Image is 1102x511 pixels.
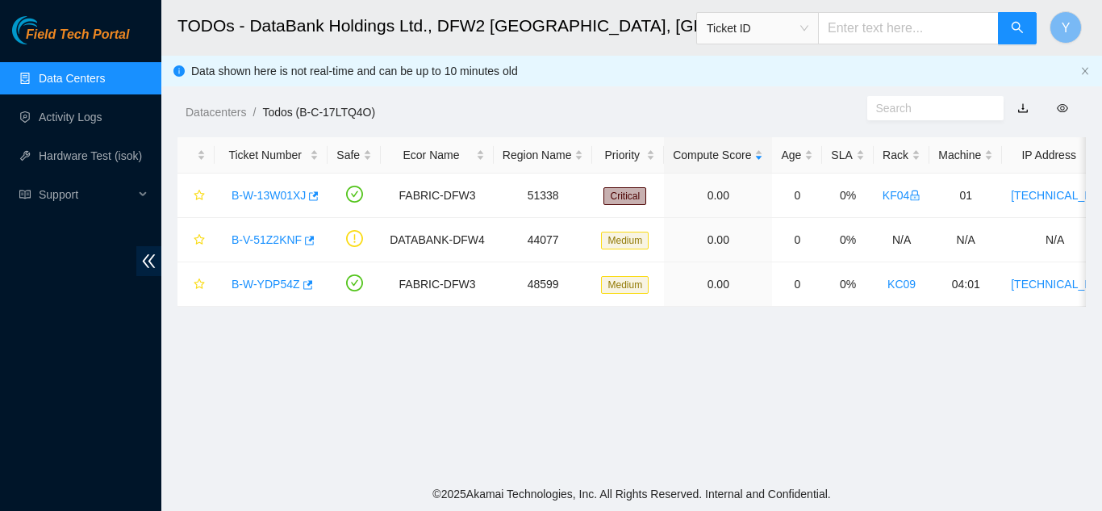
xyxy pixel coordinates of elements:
td: N/A [929,218,1002,262]
input: Enter text here... [818,12,999,44]
td: 0 [772,218,822,262]
footer: © 2025 Akamai Technologies, Inc. All Rights Reserved. Internal and Confidential. [161,477,1102,511]
a: Akamai TechnologiesField Tech Portal [12,29,129,50]
span: double-left [136,246,161,276]
span: star [194,234,205,247]
span: search [1011,21,1024,36]
button: star [186,271,206,297]
a: Todos (B-C-17LTQ4O) [262,106,375,119]
a: B-V-51Z2KNF [232,233,302,246]
button: close [1080,66,1090,77]
td: N/A [874,218,929,262]
td: 0.00 [664,174,772,218]
span: star [194,190,205,203]
td: 0 [772,262,822,307]
button: search [998,12,1037,44]
button: star [186,227,206,253]
a: B-W-13W01XJ [232,189,306,202]
td: FABRIC-DFW3 [381,174,494,218]
span: check-circle [346,186,363,203]
a: [TECHNICAL_ID] [1011,189,1099,202]
a: KC09 [887,278,916,291]
span: Field Tech Portal [26,27,129,43]
td: 01 [929,174,1002,218]
td: 0% [822,262,873,307]
td: FABRIC-DFW3 [381,262,494,307]
span: Medium [601,232,649,249]
td: 51338 [494,174,593,218]
span: / [253,106,256,119]
td: 0% [822,218,873,262]
td: 0 [772,174,822,218]
a: Hardware Test (isok) [39,149,142,162]
td: 44077 [494,218,593,262]
span: read [19,189,31,200]
span: check-circle [346,274,363,291]
span: eye [1057,103,1068,114]
button: download [1005,95,1041,121]
span: Support [39,178,134,211]
img: Akamai Technologies [12,16,81,44]
button: star [186,182,206,208]
a: KF04lock [883,189,920,202]
span: Critical [603,187,646,205]
span: Ticket ID [707,16,808,40]
span: exclamation-circle [346,230,363,247]
td: DATABANK-DFW4 [381,218,494,262]
td: 0% [822,174,873,218]
td: 48599 [494,262,593,307]
td: 0.00 [664,218,772,262]
span: lock [909,190,920,201]
a: Data Centers [39,72,105,85]
span: Medium [601,276,649,294]
button: Y [1050,11,1082,44]
span: Y [1062,18,1071,38]
a: download [1017,102,1029,115]
input: Search [876,99,983,117]
a: Datacenters [186,106,246,119]
span: star [194,279,205,291]
a: [TECHNICAL_ID] [1011,278,1099,291]
td: 0.00 [664,262,772,307]
a: Activity Logs [39,111,102,124]
td: 04:01 [929,262,1002,307]
span: close [1080,66,1090,76]
a: B-W-YDP54Z [232,278,300,291]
